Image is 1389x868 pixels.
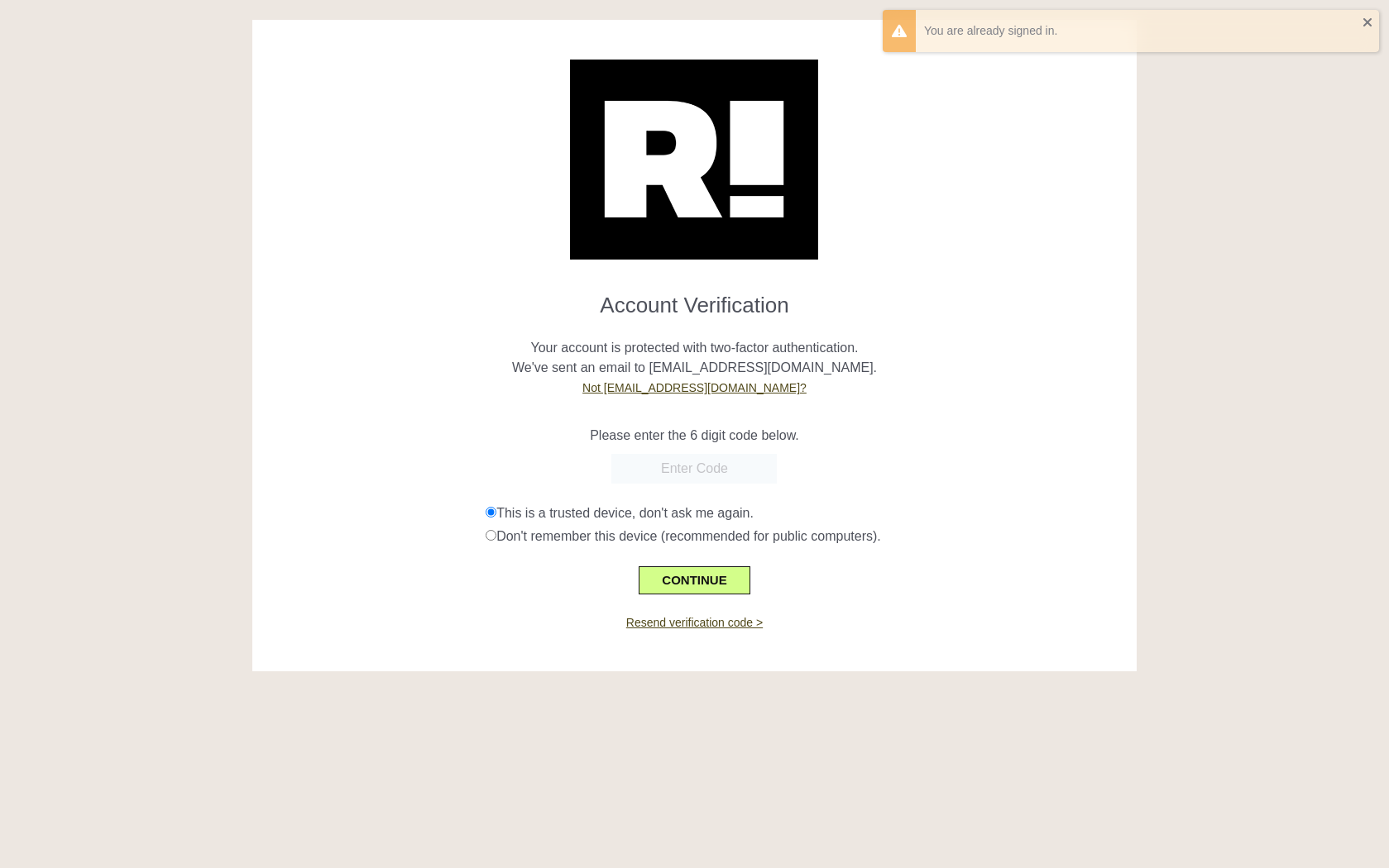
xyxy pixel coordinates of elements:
input: Enter Code [611,454,777,484]
p: Please enter the 6 digit code below. [265,426,1124,446]
h1: Account Verification [265,279,1124,318]
a: Resend verification code > [626,616,763,629]
div: Don't remember this device (recommended for public computers). [486,527,1124,546]
p: Your account is protected with two-factor authentication. We've sent an email to [EMAIL_ADDRESS][... [265,318,1124,398]
button: CONTINUE [639,566,750,594]
div: This is a trusted device, don't ask me again. [486,503,1124,523]
img: Retention.com [570,60,818,260]
div: You are already signed in. [924,22,1363,40]
a: Not [EMAIL_ADDRESS][DOMAIN_NAME]? [582,381,807,394]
